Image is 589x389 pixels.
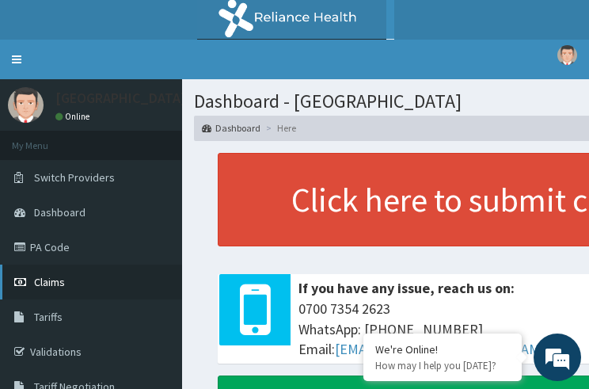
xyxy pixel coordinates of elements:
[375,359,510,372] p: How may I help you today?
[335,340,553,358] a: [EMAIL_ADDRESS][DOMAIN_NAME]
[34,205,85,219] span: Dashboard
[202,121,260,135] a: Dashboard
[55,91,186,105] p: [GEOGRAPHIC_DATA]
[34,310,63,324] span: Tariffs
[8,87,44,123] img: User Image
[55,111,93,122] a: Online
[298,279,515,297] b: If you have any issue, reach us on:
[262,121,296,135] li: Here
[34,275,65,289] span: Claims
[557,45,577,65] img: User Image
[375,342,510,357] div: We're Online!
[34,170,115,185] span: Switch Providers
